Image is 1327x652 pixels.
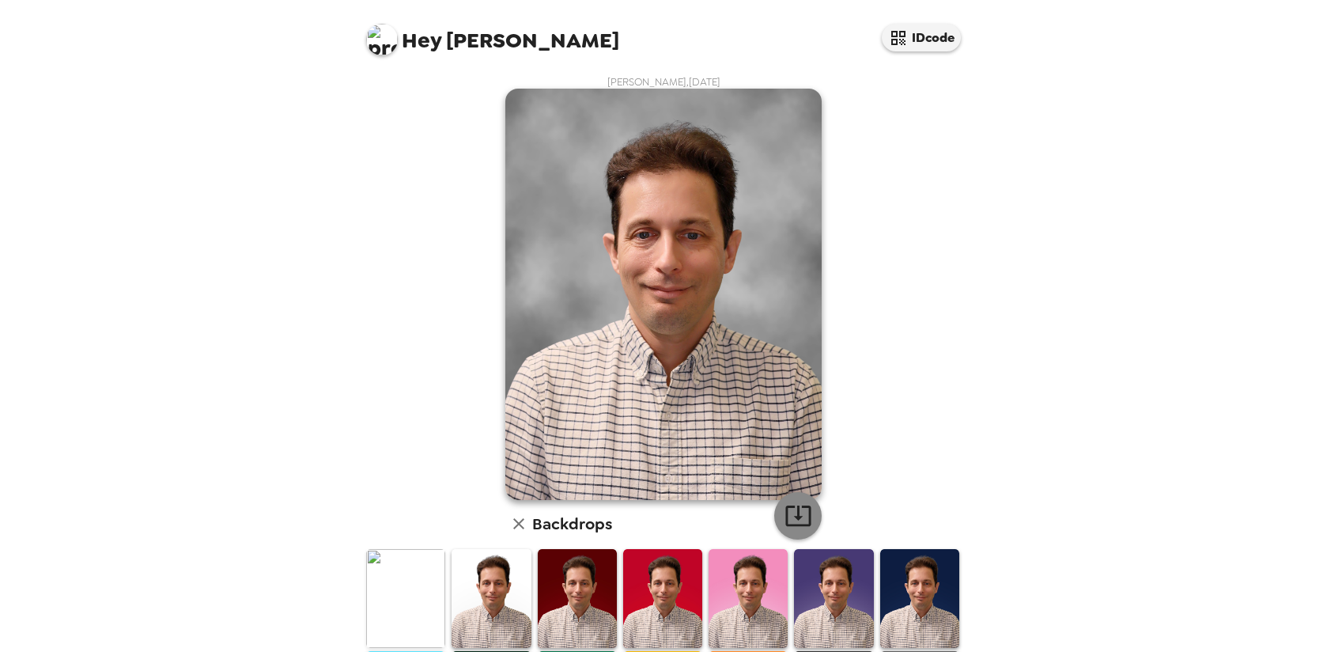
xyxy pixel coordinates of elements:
[607,75,720,89] span: [PERSON_NAME] , [DATE]
[366,549,445,648] img: Original
[366,16,619,51] span: [PERSON_NAME]
[366,24,398,55] img: profile pic
[402,26,441,55] span: Hey
[532,511,612,536] h6: Backdrops
[882,24,961,51] button: IDcode
[505,89,822,500] img: user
